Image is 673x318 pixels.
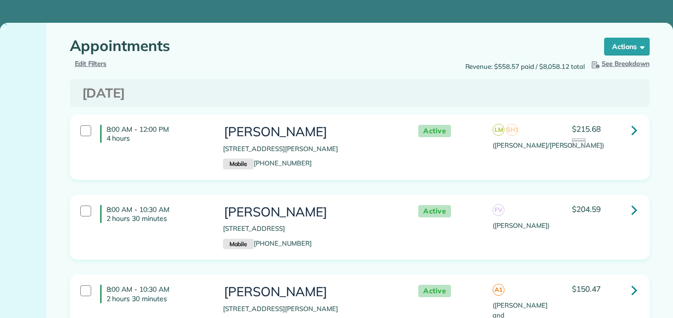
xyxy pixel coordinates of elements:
a: Mobile[PHONE_NUMBER] [223,159,312,167]
p: [STREET_ADDRESS] [223,224,398,234]
h1: Appointments [70,38,585,54]
h4: 8:00 AM - 10:30 AM [100,285,208,303]
span: FV [493,204,505,216]
h3: [DATE] [82,86,637,101]
span: $204.59 [572,204,601,214]
span: $150.47 [572,284,601,294]
span: SH1 [506,124,518,136]
small: Mobile [223,239,254,250]
span: LM [493,124,505,136]
p: 4 hours [107,134,208,143]
img: icon_credit_card_neutral-3d9a980bd25ce6dbb0f2033d7200983694762465c175678fcbc2d8f4bc43548e.png [572,138,587,149]
span: $215.68 [572,124,601,134]
span: Active [418,205,451,217]
p: 2 hours 30 minutes [107,214,208,223]
p: [STREET_ADDRESS][PERSON_NAME] [223,144,398,154]
h3: [PERSON_NAME] [223,205,398,219]
span: Active [418,285,451,297]
h3: [PERSON_NAME] [223,285,398,299]
span: Revenue: $558.57 paid / $8,058.12 total [465,62,585,72]
h4: 8:00 AM - 12:00 PM [100,125,208,143]
a: Mobile[PHONE_NUMBER] [223,239,312,247]
span: Active [418,125,451,137]
p: 2 hours 30 minutes [107,294,208,303]
span: ([PERSON_NAME]/[PERSON_NAME]) [493,141,604,149]
span: ([PERSON_NAME]) [493,221,549,229]
p: [STREET_ADDRESS][PERSON_NAME] [223,304,398,314]
button: See Breakdown [590,59,650,69]
small: Mobile [223,159,254,169]
h4: 8:00 AM - 10:30 AM [100,205,208,223]
span: A1 [493,284,505,296]
button: Actions [604,38,650,55]
h3: [PERSON_NAME] [223,125,398,139]
a: Edit Filters [75,59,107,67]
